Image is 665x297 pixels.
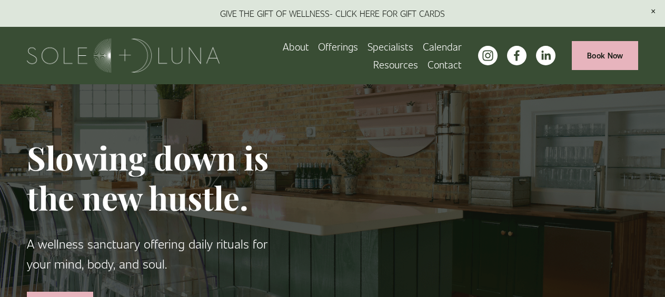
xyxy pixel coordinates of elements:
[27,137,279,217] h1: Slowing down is the new hustle.
[368,37,413,55] a: Specialists
[507,46,527,65] a: facebook-unauth
[318,38,358,54] span: Offerings
[27,38,220,73] img: Sole + Luna
[27,234,279,273] p: A wellness sanctuary offering daily rituals for your mind, body, and soul.
[536,46,555,65] a: LinkedIn
[428,55,462,73] a: Contact
[373,56,418,72] span: Resources
[423,37,462,55] a: Calendar
[318,37,358,55] a: folder dropdown
[572,41,638,70] a: Book Now
[373,55,418,73] a: folder dropdown
[478,46,498,65] a: instagram-unauth
[283,37,309,55] a: About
